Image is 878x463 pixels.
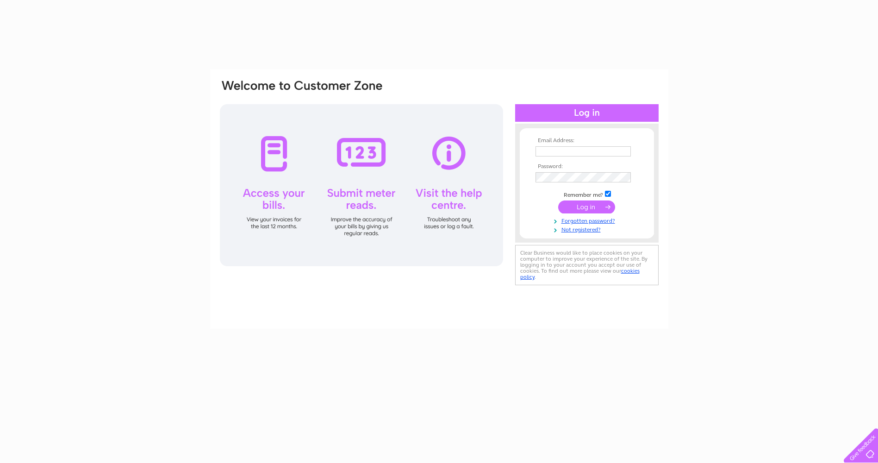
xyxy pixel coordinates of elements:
input: Submit [558,200,615,213]
td: Remember me? [533,189,641,199]
a: cookies policy [520,268,640,280]
a: Forgotten password? [536,216,641,225]
a: Not registered? [536,225,641,233]
th: Password: [533,163,641,170]
th: Email Address: [533,138,641,144]
div: Clear Business would like to place cookies on your computer to improve your experience of the sit... [515,245,659,285]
